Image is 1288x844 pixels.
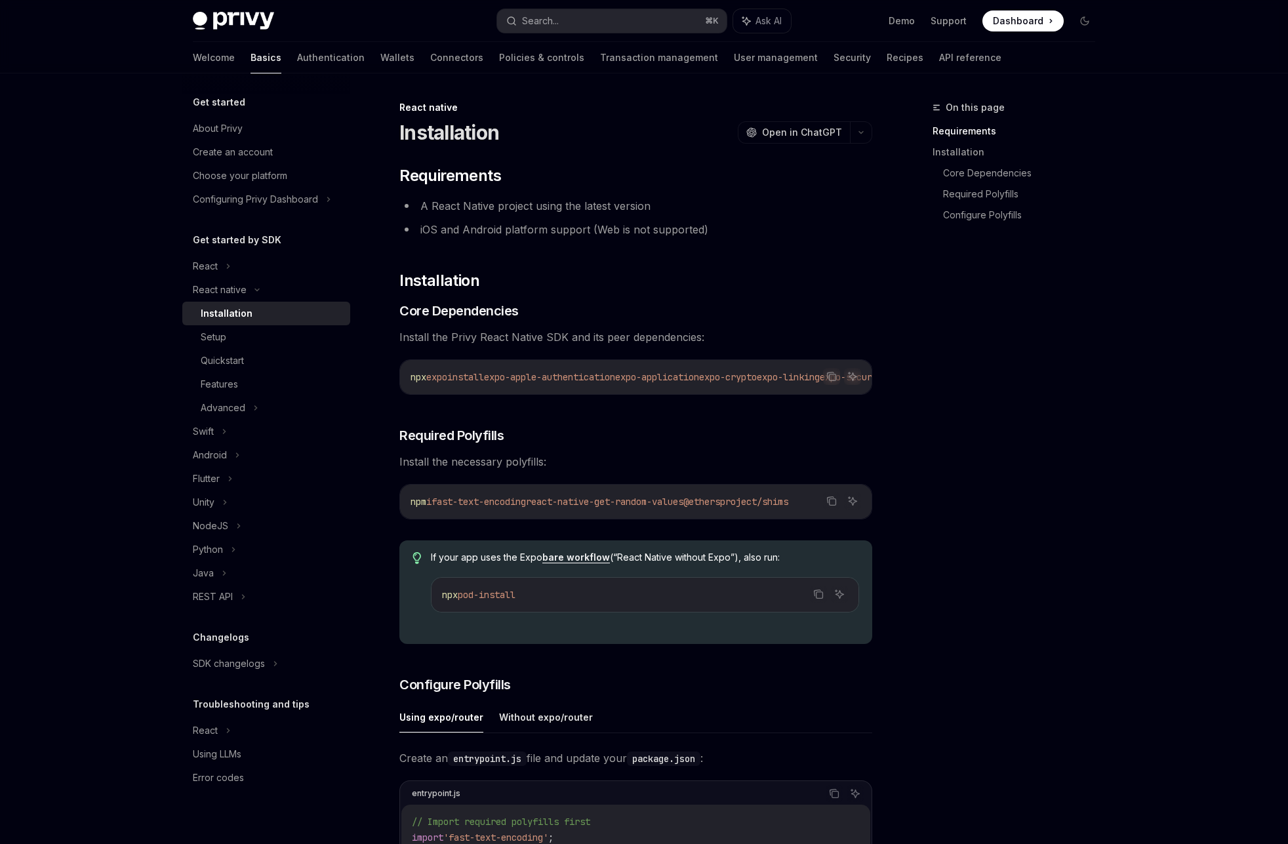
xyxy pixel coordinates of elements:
div: Error codes [193,770,244,786]
div: Python [193,542,223,557]
button: Ask AI [844,368,861,385]
h5: Changelogs [193,630,249,645]
span: npm [411,496,426,508]
span: Create an file and update your : [399,749,872,767]
div: Features [201,376,238,392]
div: Flutter [193,471,220,487]
svg: Tip [413,552,422,564]
button: Ask AI [847,785,864,802]
div: Create an account [193,144,273,160]
span: expo-linking [757,371,820,383]
div: Search... [522,13,559,29]
a: Dashboard [982,10,1064,31]
a: Transaction management [600,42,718,73]
code: package.json [627,752,700,766]
span: Ask AI [755,14,782,28]
div: About Privy [193,121,243,136]
a: Create an account [182,140,350,164]
code: entrypoint.js [448,752,527,766]
div: Android [193,447,227,463]
a: Setup [182,325,350,349]
button: Copy the contents from the code block [823,492,840,510]
div: React native [193,282,247,298]
div: entrypoint.js [412,785,460,802]
span: // Import required polyfills first [412,816,590,828]
img: dark logo [193,12,274,30]
div: Advanced [201,400,245,416]
div: Unity [193,494,214,510]
span: expo-apple-authentication [484,371,615,383]
div: Using LLMs [193,746,241,762]
span: ; [548,832,553,843]
a: Support [931,14,967,28]
a: Authentication [297,42,365,73]
button: Ask AI [733,9,791,33]
div: SDK changelogs [193,656,265,672]
a: Recipes [887,42,923,73]
div: Choose your platform [193,168,287,184]
span: If your app uses the Expo (“React Native without Expo”), also run: [431,551,859,564]
span: Core Dependencies [399,302,519,320]
span: npx [411,371,426,383]
a: Requirements [933,121,1106,142]
a: Configure Polyfills [943,205,1106,226]
span: react-native-get-random-values [526,496,683,508]
a: Basics [251,42,281,73]
div: React native [399,101,872,114]
button: Copy the contents from the code block [823,368,840,385]
a: Wallets [380,42,414,73]
button: Ask AI [831,586,848,603]
span: 'fast-text-encoding' [443,832,548,843]
a: User management [734,42,818,73]
span: expo-crypto [699,371,757,383]
a: Core Dependencies [943,163,1106,184]
span: ⌘ K [705,16,719,26]
span: Requirements [399,165,501,186]
span: expo-application [615,371,699,383]
a: Error codes [182,766,350,790]
a: Installation [933,142,1106,163]
a: About Privy [182,117,350,140]
span: Install the necessary polyfills: [399,452,872,471]
span: On this page [946,100,1005,115]
h5: Troubleshooting and tips [193,696,310,712]
span: Required Polyfills [399,426,504,445]
a: Demo [889,14,915,28]
span: install [447,371,484,383]
li: A React Native project using the latest version [399,197,872,215]
a: Welcome [193,42,235,73]
a: Policies & controls [499,42,584,73]
span: Open in ChatGPT [762,126,842,139]
li: iOS and Android platform support (Web is not supported) [399,220,872,239]
a: Connectors [430,42,483,73]
a: Using LLMs [182,742,350,766]
span: @ethersproject/shims [683,496,788,508]
a: Required Polyfills [943,184,1106,205]
a: Quickstart [182,349,350,372]
div: Swift [193,424,214,439]
div: React [193,258,218,274]
span: expo-secure-store [820,371,909,383]
div: Quickstart [201,353,244,369]
a: Features [182,372,350,396]
span: Installation [399,270,479,291]
a: Security [834,42,871,73]
a: Choose your platform [182,164,350,188]
span: pod-install [458,589,515,601]
span: Dashboard [993,14,1043,28]
span: import [412,832,443,843]
div: Installation [201,306,252,321]
h5: Get started [193,94,245,110]
a: API reference [939,42,1001,73]
span: Install the Privy React Native SDK and its peer dependencies: [399,328,872,346]
h1: Installation [399,121,499,144]
button: Ask AI [844,492,861,510]
button: Without expo/router [499,702,593,733]
span: expo [426,371,447,383]
div: REST API [193,589,233,605]
span: fast-text-encoding [432,496,526,508]
button: Copy the contents from the code block [826,785,843,802]
button: Copy the contents from the code block [810,586,827,603]
span: npx [442,589,458,601]
button: Search...⌘K [497,9,727,33]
